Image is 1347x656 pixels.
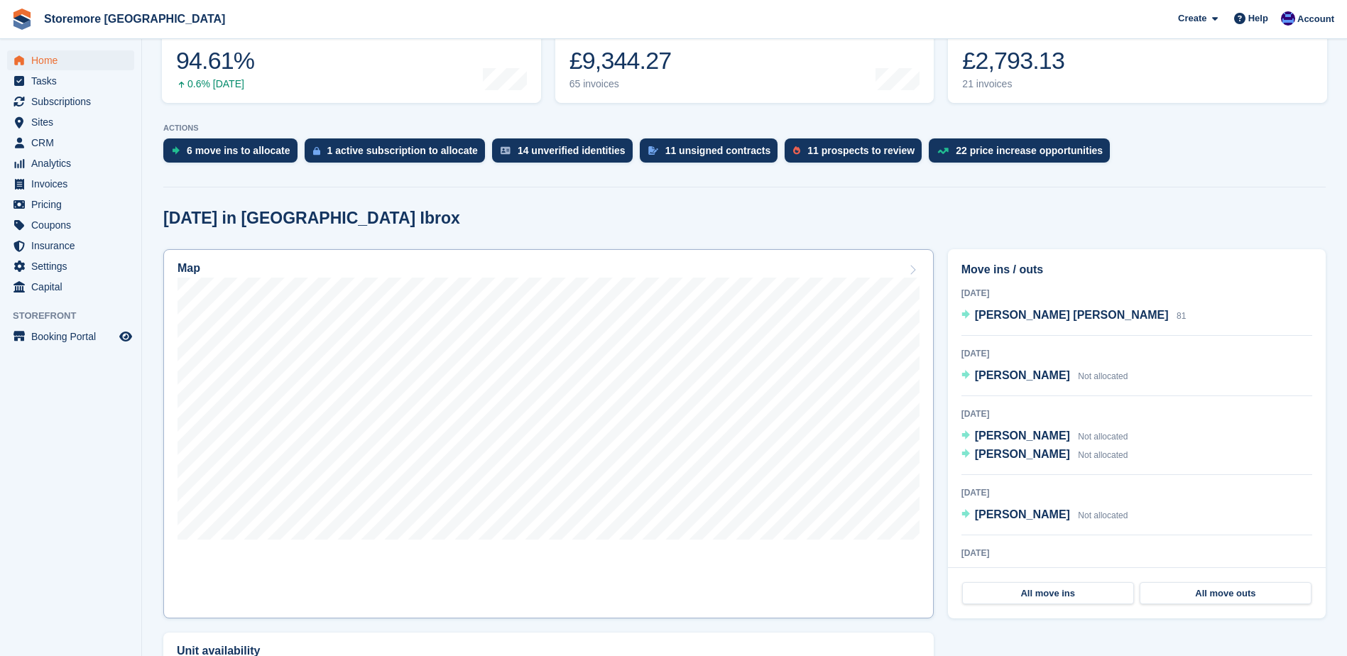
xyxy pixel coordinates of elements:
span: Pricing [31,195,116,214]
a: menu [7,50,134,70]
img: verify_identity-adf6edd0f0f0b5bbfe63781bf79b02c33cf7c696d77639b501bdc392416b5a36.svg [501,146,511,155]
span: [PERSON_NAME] [975,508,1070,520]
a: menu [7,92,134,111]
a: 6 move ins to allocate [163,138,305,170]
div: 21 invoices [962,78,1064,90]
a: 11 prospects to review [785,138,929,170]
span: Not allocated [1078,432,1128,442]
a: Preview store [117,328,134,345]
a: menu [7,327,134,346]
div: £2,793.13 [962,46,1064,75]
span: Home [31,50,116,70]
img: stora-icon-8386f47178a22dfd0bd8f6a31ec36ba5ce8667c1dd55bd0f319d3a0aa187defe.svg [11,9,33,30]
a: 1 active subscription to allocate [305,138,492,170]
a: [PERSON_NAME] Not allocated [961,367,1128,386]
a: menu [7,133,134,153]
a: menu [7,112,134,132]
a: [PERSON_NAME] Not allocated [961,506,1128,525]
a: [PERSON_NAME] Not allocated [961,427,1128,446]
a: 11 unsigned contracts [640,138,785,170]
span: Not allocated [1078,371,1128,381]
span: Invoices [31,174,116,194]
div: [DATE] [961,347,1312,360]
span: Storefront [13,309,141,323]
a: 14 unverified identities [492,138,640,170]
span: Insurance [31,236,116,256]
a: menu [7,153,134,173]
img: contract_signature_icon-13c848040528278c33f63329250d36e43548de30e8caae1d1a13099fd9432cc5.svg [648,146,658,155]
span: 81 [1177,311,1186,321]
span: Booking Portal [31,327,116,346]
a: menu [7,236,134,256]
span: [PERSON_NAME] [975,430,1070,442]
img: Angela [1281,11,1295,26]
a: Month-to-date sales £9,344.27 65 invoices [555,13,934,103]
div: 11 unsigned contracts [665,145,771,156]
a: All move ins [962,582,1134,605]
h2: Map [178,262,200,275]
span: [PERSON_NAME] [975,448,1070,460]
h2: Move ins / outs [961,261,1312,278]
span: Capital [31,277,116,297]
a: Occupancy 94.61% 0.6% [DATE] [162,13,541,103]
span: Create [1178,11,1206,26]
span: Not allocated [1078,510,1128,520]
div: [DATE] [961,547,1312,559]
span: Subscriptions [31,92,116,111]
img: active_subscription_to_allocate_icon-d502201f5373d7db506a760aba3b589e785aa758c864c3986d89f69b8ff3... [313,146,320,155]
span: [PERSON_NAME] [PERSON_NAME] [975,309,1169,321]
div: 94.61% [176,46,254,75]
div: 0.6% [DATE] [176,78,254,90]
img: price_increase_opportunities-93ffe204e8149a01c8c9dc8f82e8f89637d9d84a8eef4429ea346261dce0b2c0.svg [937,148,949,154]
a: Map [163,249,934,618]
a: [PERSON_NAME] [PERSON_NAME] 81 [961,307,1187,325]
div: £9,344.27 [569,46,675,75]
a: menu [7,215,134,235]
div: [DATE] [961,486,1312,499]
a: Storemore [GEOGRAPHIC_DATA] [38,7,231,31]
span: Analytics [31,153,116,173]
a: menu [7,174,134,194]
p: ACTIONS [163,124,1326,133]
div: 6 move ins to allocate [187,145,290,156]
span: Not allocated [1078,450,1128,460]
div: 65 invoices [569,78,675,90]
div: 11 prospects to review [807,145,915,156]
span: Help [1248,11,1268,26]
a: All move outs [1140,582,1311,605]
img: move_ins_to_allocate_icon-fdf77a2bb77ea45bf5b3d319d69a93e2d87916cf1d5bf7949dd705db3b84f3ca.svg [172,146,180,155]
a: Awaiting payment £2,793.13 21 invoices [948,13,1327,103]
span: Account [1297,12,1334,26]
a: 22 price increase opportunities [929,138,1117,170]
span: Coupons [31,215,116,235]
a: menu [7,71,134,91]
span: Sites [31,112,116,132]
h2: [DATE] in [GEOGRAPHIC_DATA] Ibrox [163,209,460,228]
span: Settings [31,256,116,276]
a: menu [7,256,134,276]
img: prospect-51fa495bee0391a8d652442698ab0144808aea92771e9ea1ae160a38d050c398.svg [793,146,800,155]
a: menu [7,195,134,214]
div: [DATE] [961,287,1312,300]
span: [PERSON_NAME] [975,369,1070,381]
div: 1 active subscription to allocate [327,145,478,156]
div: [DATE] [961,408,1312,420]
a: [PERSON_NAME] Not allocated [961,446,1128,464]
span: Tasks [31,71,116,91]
a: menu [7,277,134,297]
div: 14 unverified identities [518,145,626,156]
span: CRM [31,133,116,153]
div: 22 price increase opportunities [956,145,1103,156]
